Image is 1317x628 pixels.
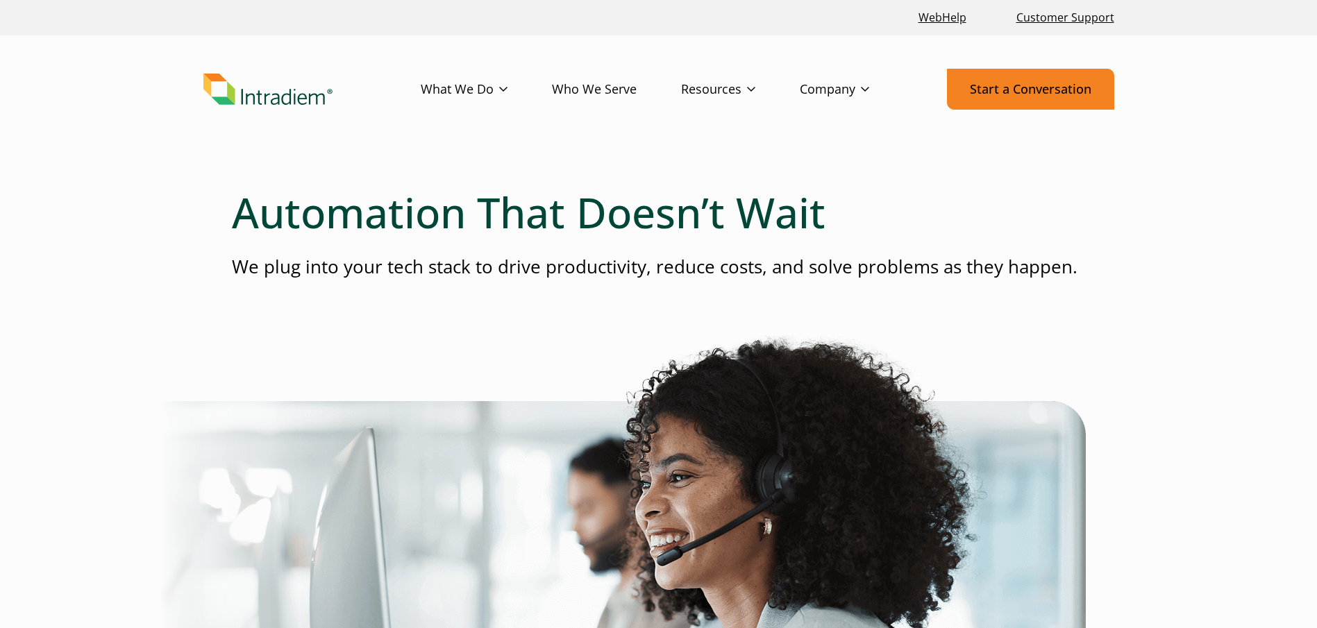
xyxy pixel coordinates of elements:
[947,69,1114,110] a: Start a Conversation
[913,3,972,33] a: Link opens in a new window
[232,254,1086,280] p: We plug into your tech stack to drive productivity, reduce costs, and solve problems as they happen.
[1011,3,1120,33] a: Customer Support
[203,74,333,105] img: Intradiem
[800,69,914,110] a: Company
[552,69,681,110] a: Who We Serve
[421,69,552,110] a: What We Do
[203,74,421,105] a: Link to homepage of Intradiem
[681,69,800,110] a: Resources
[232,187,1086,237] h1: Automation That Doesn’t Wait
